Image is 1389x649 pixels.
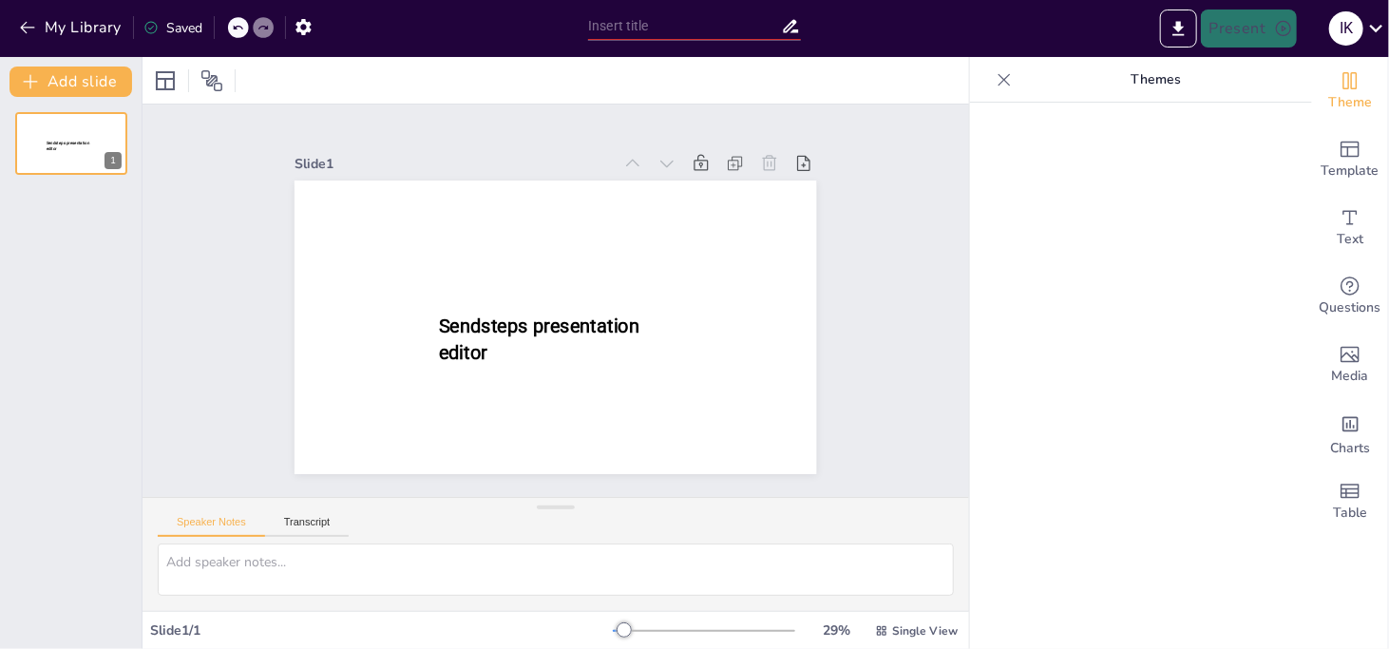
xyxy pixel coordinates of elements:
[99,118,122,141] button: Cannot delete last slide
[1328,92,1372,113] span: Theme
[1312,468,1388,536] div: Add a table
[105,152,122,169] div: 1
[10,67,132,97] button: Add slide
[72,118,95,141] button: Duplicate Slide
[588,12,781,40] input: Insert title
[1322,161,1379,181] span: Template
[892,623,958,639] span: Single View
[295,155,611,173] div: Slide 1
[1312,194,1388,262] div: Add text boxes
[1312,57,1388,125] div: Change the overall theme
[150,66,181,96] div: Layout
[814,621,860,639] div: 29 %
[1312,399,1388,468] div: Add charts and graphs
[150,621,613,639] div: Slide 1 / 1
[265,516,350,537] button: Transcript
[1160,10,1197,48] button: Export to PowerPoint
[1330,438,1370,459] span: Charts
[1329,10,1363,48] button: I K
[1329,11,1363,46] div: I K
[143,19,202,37] div: Saved
[1333,503,1367,524] span: Table
[158,516,265,537] button: Speaker Notes
[1312,262,1388,331] div: Get real-time input from your audience
[47,141,89,151] span: Sendsteps presentation editor
[1312,331,1388,399] div: Add images, graphics, shapes or video
[439,315,639,364] span: Sendsteps presentation editor
[1201,10,1296,48] button: Present
[14,12,129,43] button: My Library
[1320,297,1381,318] span: Questions
[1019,57,1293,103] p: Themes
[1312,125,1388,194] div: Add ready made slides
[1332,366,1369,387] span: Media
[1337,229,1363,250] span: Text
[200,69,223,92] span: Position
[15,112,127,175] div: 1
